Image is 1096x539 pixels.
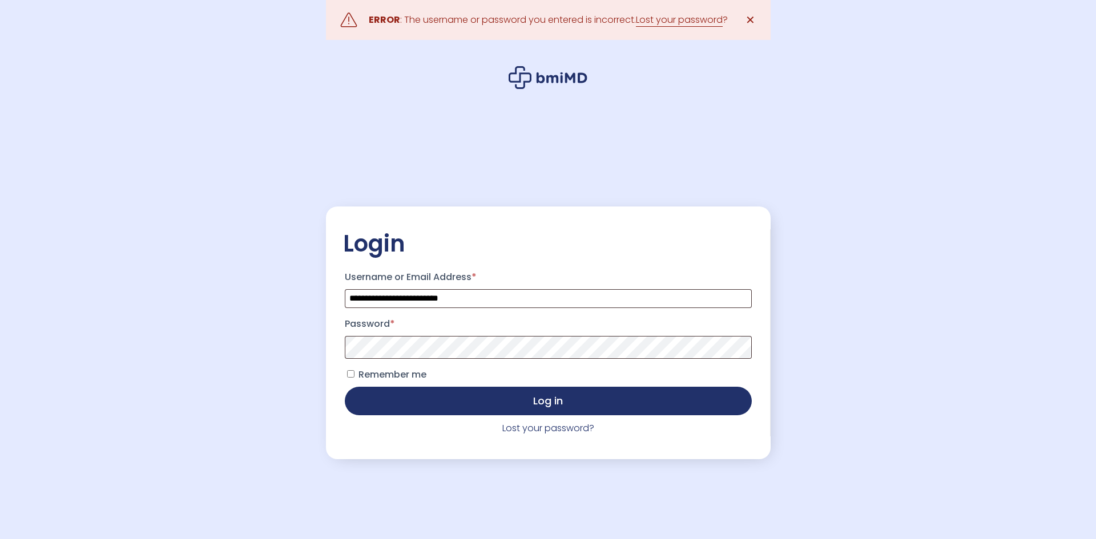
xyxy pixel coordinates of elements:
button: Log in [345,387,752,415]
strong: ERROR [369,13,400,26]
span: Remember me [358,368,426,381]
div: : The username or password you entered is incorrect. ? [369,12,728,28]
a: Lost your password? [502,422,594,435]
input: Remember me [347,370,354,378]
h2: Login [343,229,753,258]
span: ✕ [746,12,755,28]
a: Lost your password [636,13,723,27]
label: Username or Email Address [345,268,752,286]
label: Password [345,315,752,333]
a: ✕ [739,9,762,31]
